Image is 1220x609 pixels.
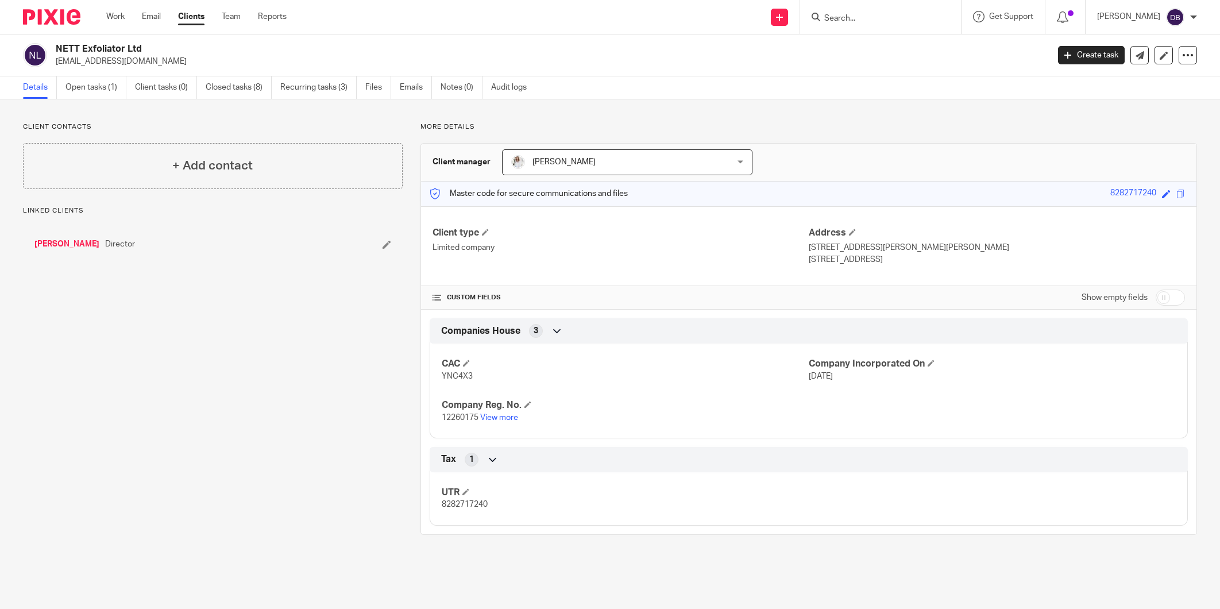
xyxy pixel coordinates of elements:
[365,76,391,99] a: Files
[105,238,135,250] span: Director
[433,227,809,239] h4: Client type
[1166,8,1184,26] img: svg%3E
[23,122,403,132] p: Client contacts
[206,76,272,99] a: Closed tasks (8)
[491,76,535,99] a: Audit logs
[433,293,809,302] h4: CUSTOM FIELDS
[56,43,844,55] h2: NETT Exfoliator Ltd
[809,227,1185,239] h4: Address
[420,122,1197,132] p: More details
[222,11,241,22] a: Team
[56,56,1041,67] p: [EMAIL_ADDRESS][DOMAIN_NAME]
[441,325,520,337] span: Companies House
[469,454,474,465] span: 1
[809,254,1185,265] p: [STREET_ADDRESS]
[135,76,197,99] a: Client tasks (0)
[1110,187,1156,201] div: 8282717240
[280,76,357,99] a: Recurring tasks (3)
[23,206,403,215] p: Linked clients
[534,325,538,337] span: 3
[442,487,809,499] h4: UTR
[258,11,287,22] a: Reports
[430,188,628,199] p: Master code for secure communications and files
[23,9,80,25] img: Pixie
[532,158,596,166] span: [PERSON_NAME]
[442,399,809,411] h4: Company Reg. No.
[442,414,478,422] span: 12260175
[142,11,161,22] a: Email
[1082,292,1148,303] label: Show empty fields
[172,157,253,175] h4: + Add contact
[433,156,491,168] h3: Client manager
[809,358,1176,370] h4: Company Incorporated On
[989,13,1033,21] span: Get Support
[65,76,126,99] a: Open tasks (1)
[106,11,125,22] a: Work
[441,76,482,99] a: Notes (0)
[23,76,57,99] a: Details
[809,242,1185,253] p: [STREET_ADDRESS][PERSON_NAME][PERSON_NAME]
[823,14,926,24] input: Search
[442,372,473,380] span: YNC4X3
[1058,46,1125,64] a: Create task
[480,414,518,422] a: View more
[442,358,809,370] h4: CAC
[442,500,488,508] span: 8282717240
[511,155,525,169] img: Daisy.JPG
[441,453,456,465] span: Tax
[178,11,204,22] a: Clients
[433,242,809,253] p: Limited company
[1097,11,1160,22] p: [PERSON_NAME]
[34,238,99,250] a: [PERSON_NAME]
[809,372,833,380] span: [DATE]
[23,43,47,67] img: svg%3E
[400,76,432,99] a: Emails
